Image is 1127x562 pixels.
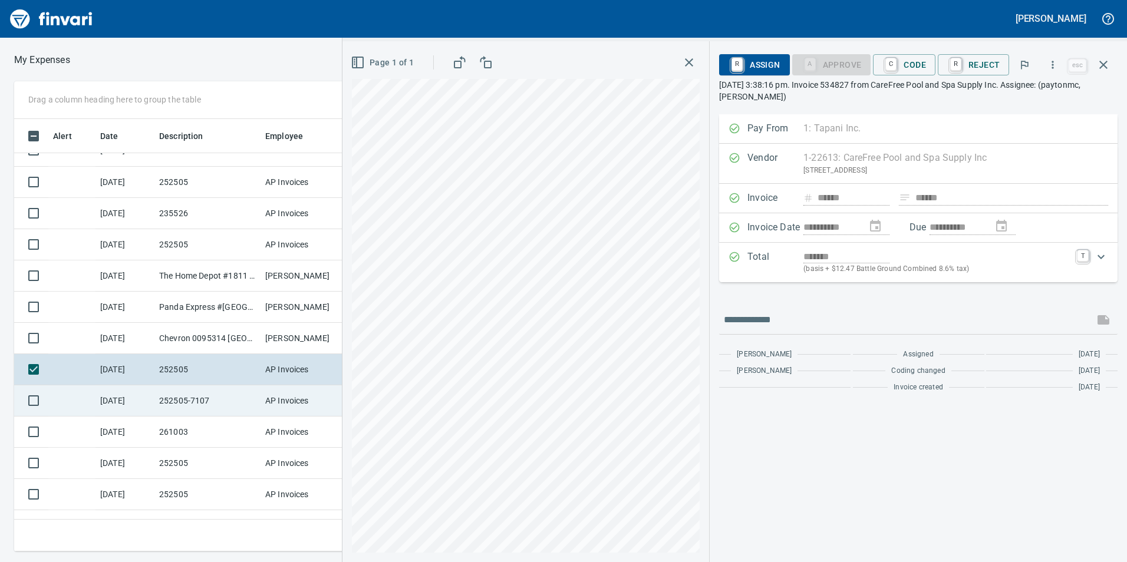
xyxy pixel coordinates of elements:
[14,53,70,67] nav: breadcrumb
[261,323,349,354] td: [PERSON_NAME]
[154,448,261,479] td: 252505
[873,54,935,75] button: CCode
[154,292,261,323] td: Panda Express #[GEOGRAPHIC_DATA] OR
[261,385,349,416] td: AP Invoices
[95,229,154,260] td: [DATE]
[261,229,349,260] td: AP Invoices
[737,365,792,377] span: [PERSON_NAME]
[1077,250,1089,262] a: T
[261,479,349,510] td: AP Invoices
[719,243,1118,282] div: Expand
[95,354,154,385] td: [DATE]
[261,292,349,323] td: [PERSON_NAME]
[95,198,154,229] td: [DATE]
[154,260,261,292] td: The Home Depot #1811 Caldwell ID
[747,250,803,275] p: Total
[95,479,154,510] td: [DATE]
[882,55,926,75] span: Code
[154,354,261,385] td: 252505
[1066,51,1118,79] span: Close invoice
[1013,9,1089,28] button: [PERSON_NAME]
[891,365,945,377] span: Coding changed
[1011,52,1037,78] button: Flag
[100,129,118,143] span: Date
[95,323,154,354] td: [DATE]
[154,416,261,448] td: 261003
[154,385,261,416] td: 252505-7107
[1079,382,1100,394] span: [DATE]
[903,349,933,361] span: Assigned
[261,354,349,385] td: AP Invoices
[53,129,72,143] span: Alert
[154,510,261,541] td: 254007
[95,448,154,479] td: [DATE]
[14,53,70,67] p: My Expenses
[95,510,154,541] td: [DATE]
[261,260,349,292] td: [PERSON_NAME]
[938,54,1009,75] button: RReject
[1069,59,1086,72] a: esc
[154,479,261,510] td: 252505
[1089,306,1118,334] span: This records your message into the invoice and notifies anyone mentioned
[719,79,1118,103] p: [DATE] 3:38:16 pm. Invoice 534827 from CareFree Pool and Spa Supply Inc. Assignee: (paytonmc, [PE...
[885,58,897,71] a: C
[261,448,349,479] td: AP Invoices
[159,129,203,143] span: Description
[95,167,154,198] td: [DATE]
[729,55,780,75] span: Assign
[792,59,871,69] div: Coding Required
[265,129,318,143] span: Employee
[95,416,154,448] td: [DATE]
[95,292,154,323] td: [DATE]
[100,129,134,143] span: Date
[1079,349,1100,361] span: [DATE]
[53,129,87,143] span: Alert
[348,52,418,74] button: Page 1 of 1
[154,198,261,229] td: 235526
[719,54,789,75] button: RAssign
[95,385,154,416] td: [DATE]
[261,510,349,541] td: AP Invoices
[7,5,95,33] img: Finvari
[154,167,261,198] td: 252505
[1016,12,1086,25] h5: [PERSON_NAME]
[261,416,349,448] td: AP Invoices
[950,58,961,71] a: R
[894,382,943,394] span: Invoice created
[265,129,303,143] span: Employee
[154,229,261,260] td: 252505
[95,260,154,292] td: [DATE]
[159,129,219,143] span: Description
[947,55,1000,75] span: Reject
[154,323,261,354] td: Chevron 0095314 [GEOGRAPHIC_DATA] OR
[737,349,792,361] span: [PERSON_NAME]
[28,94,201,105] p: Drag a column heading here to group the table
[803,263,1070,275] p: (basis + $12.47 Battle Ground Combined 8.6% tax)
[261,198,349,229] td: AP Invoices
[731,58,743,71] a: R
[353,55,414,70] span: Page 1 of 1
[1079,365,1100,377] span: [DATE]
[1040,52,1066,78] button: More
[261,167,349,198] td: AP Invoices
